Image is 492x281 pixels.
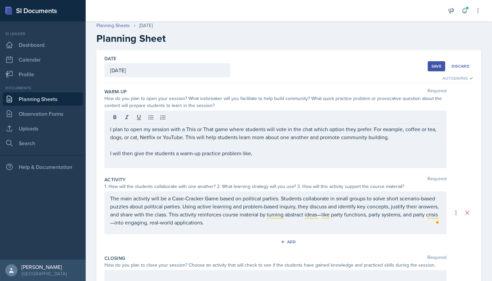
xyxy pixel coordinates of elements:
div: How do you plan to close your session? Choose an activity that will check to see if the students ... [104,262,446,269]
p: The main activity will be a Case-Cracker Game based on political parties. Students collaborate in... [110,194,441,226]
label: Closing [104,255,125,262]
div: Add [282,239,296,245]
h2: Planning Sheet [96,32,481,44]
a: Dashboard [3,38,83,52]
span: Required [427,255,446,262]
a: Search [3,136,83,150]
span: Required [427,88,446,95]
a: Profile [3,68,83,81]
a: Planning Sheets [3,92,83,106]
div: How do you plan to open your session? What icebreaker will you facilitate to help build community... [104,95,446,109]
div: 1. How will the students collaborate with one another? 2. What learning strategy will you use? 3.... [104,183,446,190]
button: Discard [448,61,473,71]
div: [GEOGRAPHIC_DATA] [21,270,67,277]
div: Help & Documentation [3,160,83,174]
div: Documents [3,85,83,91]
p: I plan to open my session with a This or That game where students will vote in the chat which opt... [110,125,441,141]
label: Activity [104,176,126,183]
div: Autosaving [442,75,473,81]
button: Add [278,237,300,247]
span: Required [427,176,446,183]
div: Si leader [3,31,83,37]
button: Save [428,61,445,71]
a: Planning Sheets [96,22,130,29]
label: Date [104,55,116,62]
a: Uploads [3,122,83,135]
label: Warm-Up [104,88,127,95]
div: Save [431,64,441,69]
div: Discard [452,64,470,69]
a: Calendar [3,53,83,66]
div: [DATE] [139,22,153,29]
div: [PERSON_NAME] [21,264,67,270]
a: Observation Forms [3,107,83,120]
p: I will then give the students a warm-up practice problem like, [110,149,441,157]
